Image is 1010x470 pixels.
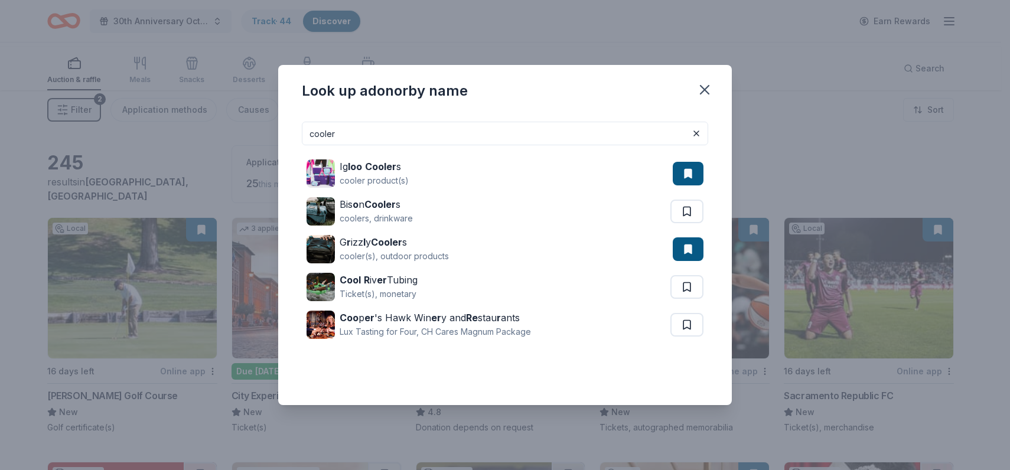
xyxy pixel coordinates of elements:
[364,198,396,210] strong: Cooler
[307,311,335,339] img: Image for Cooper's Hawk Winery and Restaurants
[340,197,413,211] div: Bis n s
[340,325,531,339] div: Lux Tasting for Four, CH Cares Magnum Package
[363,236,366,248] strong: l
[302,122,708,145] input: Search
[307,235,335,263] img: Image for Grizzly Coolers
[340,174,409,188] div: cooler product(s)
[497,312,501,324] strong: r
[340,312,359,324] strong: Coo
[340,311,531,325] div: p 's Hawk Win y and stau ants
[302,81,468,100] div: Look up a donor by name
[347,236,351,248] strong: r
[466,312,478,324] strong: Re
[340,159,409,174] div: Ig s
[307,273,335,301] img: Image for Cool River Tubing
[307,159,335,188] img: Image for Igloo Coolers
[365,161,396,172] strong: Cooler
[340,274,361,286] strong: Cool
[340,211,413,226] div: coolers, drinkware
[340,249,449,263] div: cooler(s), outdoor products
[307,197,335,226] img: Image for Bison Coolers
[340,235,449,249] div: G izz y s
[377,274,387,286] strong: er
[371,236,402,248] strong: Cooler
[364,312,374,324] strong: er
[353,198,359,210] strong: o
[431,312,441,324] strong: er
[340,287,418,301] div: Ticket(s), monetary
[340,273,418,287] div: iv Tubing
[348,161,362,172] strong: loo
[364,274,370,286] strong: R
